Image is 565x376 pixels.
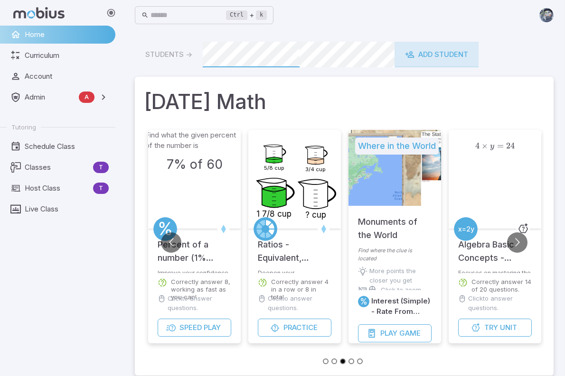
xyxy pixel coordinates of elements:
p: More points the closer you get [369,266,432,285]
h5: Where in the World [355,138,439,155]
button: SpeedPlay [158,319,231,337]
span: T [93,163,109,172]
h5: Monuments of the World [358,206,432,242]
a: Percentages [358,296,369,307]
h5: Ratios - Equivalent, Expanding Recipes with Integer Multiples - Fractions [258,229,331,265]
button: Practice [258,319,331,337]
text: ? cup [305,210,326,220]
span: Admin [25,92,75,102]
p: Click to zoom [381,285,421,295]
button: Go to slide 3 [340,358,346,364]
span: A [79,92,94,102]
span: Home [25,29,109,40]
span: y [490,142,494,150]
p: Correctly answer 4 in a row or 8 in total. [271,278,331,301]
span: Tutoring [11,123,36,131]
p: Improve your confidence by testing your speed on simpler questions. [158,269,231,273]
h5: Percent of a number (1% multiples) [158,229,231,265]
p: Click to answer questions. [468,294,532,313]
button: Go to next slide [507,232,527,253]
span: Play [380,328,397,339]
button: PlayGame [358,324,432,342]
p: Find what the given percent of the number is [145,130,244,151]
text: 1 7/8 cup [256,209,292,219]
span: 4 [475,141,480,151]
kbd: k [256,10,267,20]
span: Curriculum [25,50,109,61]
div: Add Student [405,49,468,60]
p: Click to answer questions. [268,294,331,313]
span: Classes [25,162,89,173]
span: Practice [283,322,318,333]
button: Go to slide 5 [357,358,363,364]
span: Speed [179,322,202,333]
span: 24 [506,141,515,151]
text: 3/4 cup [305,166,326,173]
p: Deepen your understanding by focusing on one area. [258,269,331,273]
p: Correctly answer 8, working as fast as you can! [171,278,231,301]
a: Rates/Ratios [254,217,277,241]
button: TryUnit [458,319,532,337]
a: Algebra [454,217,478,241]
h5: Algebra Basic Concepts - Advanced [458,229,532,265]
span: Game [399,328,421,339]
h6: Interest (Simple) - Rate From Interest, Principle, and Time [371,296,432,317]
p: Focuses on mastering the basic concepts of algebra. [458,269,532,273]
button: Go to slide 1 [323,358,329,364]
a: Percentages [153,217,177,241]
span: Live Class [25,204,109,214]
span: Play [204,322,221,333]
button: Go to previous slide [161,232,181,253]
text: 5/8 cup [264,165,284,171]
span: Schedule Class [25,141,109,152]
div: + [226,9,267,21]
span: Unit [500,322,517,333]
span: = [497,141,504,151]
p: Correctly answer 14 of 20 questions. [471,278,532,293]
span: Host Class [25,183,89,193]
span: Account [25,71,109,82]
p: Find where the clue is located [358,247,432,263]
span: × [481,141,488,151]
span: Try [484,322,498,333]
button: Go to slide 4 [348,358,354,364]
kbd: Ctrl [226,10,247,20]
h1: [DATE] Math [144,86,544,117]
img: andrew.jpg [539,8,554,22]
button: Go to slide 2 [331,358,337,364]
h3: 7% of 60 [167,155,223,174]
p: Click to answer questions. [168,294,231,313]
span: T [93,183,109,193]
